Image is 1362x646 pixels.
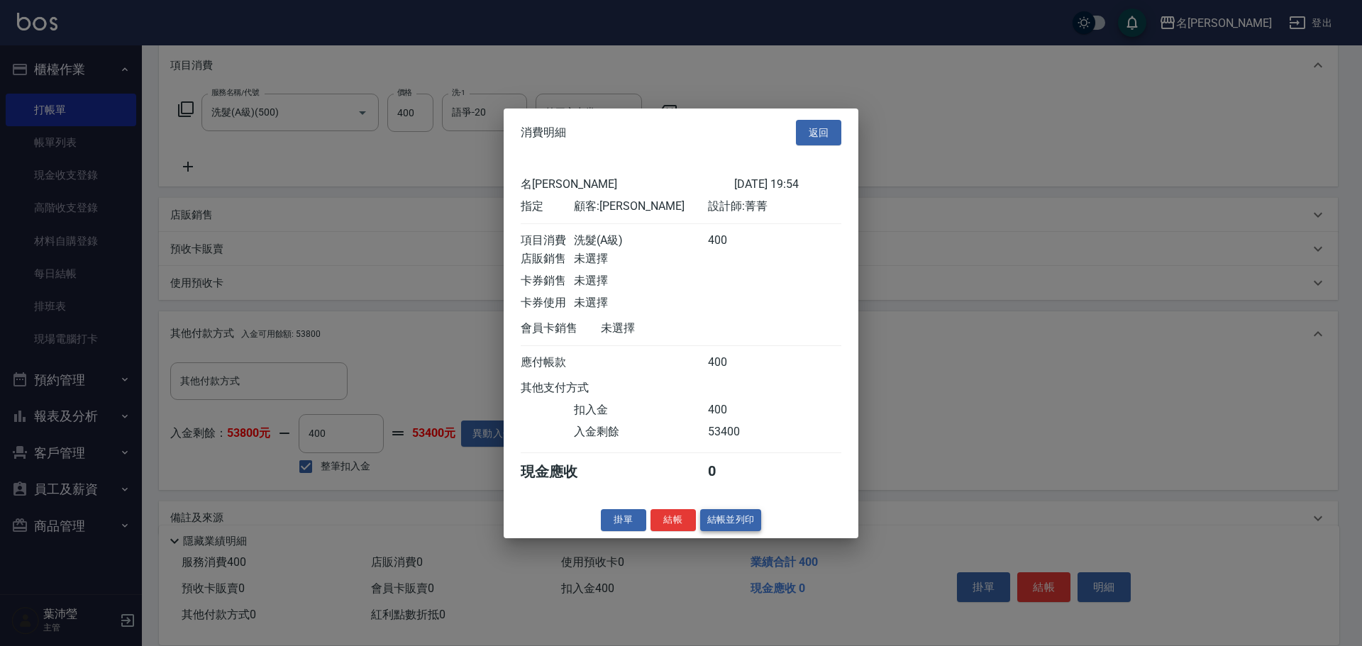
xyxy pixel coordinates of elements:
button: 掛單 [601,509,646,531]
button: 返回 [796,119,841,145]
div: 未選擇 [574,252,707,267]
div: 卡券使用 [521,296,574,311]
div: 現金應收 [521,462,601,481]
div: 扣入金 [574,403,707,418]
button: 結帳 [650,509,696,531]
div: 其他支付方式 [521,381,628,396]
div: 指定 [521,199,574,214]
div: 設計師: 菁菁 [708,199,841,214]
div: [DATE] 19:54 [734,177,841,192]
div: 名[PERSON_NAME] [521,177,734,192]
div: 卡券銷售 [521,274,574,289]
div: 會員卡銷售 [521,321,601,336]
div: 400 [708,403,761,418]
div: 53400 [708,425,761,440]
button: 結帳並列印 [700,509,762,531]
span: 消費明細 [521,126,566,140]
div: 洗髮(A級) [574,233,707,248]
div: 顧客: [PERSON_NAME] [574,199,707,214]
div: 入金剩餘 [574,425,707,440]
div: 未選擇 [574,274,707,289]
div: 未選擇 [574,296,707,311]
div: 400 [708,355,761,370]
div: 店販銷售 [521,252,574,267]
div: 400 [708,233,761,248]
div: 未選擇 [601,321,734,336]
div: 應付帳款 [521,355,574,370]
div: 項目消費 [521,233,574,248]
div: 0 [708,462,761,481]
